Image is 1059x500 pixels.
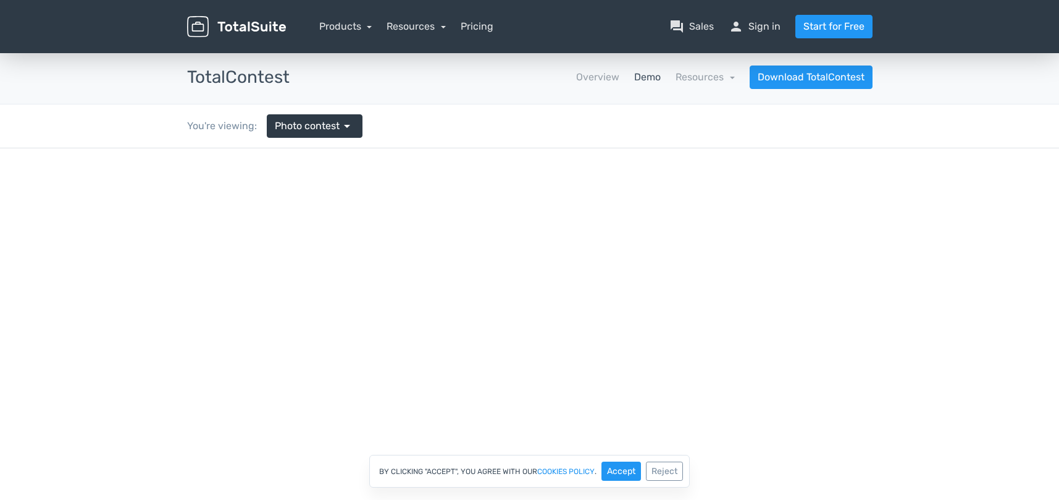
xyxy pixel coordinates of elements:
[750,66,873,89] a: Download TotalContest
[729,19,743,34] span: person
[387,20,446,32] a: Resources
[669,19,714,34] a: question_answerSales
[369,455,690,488] div: By clicking "Accept", you agree with our .
[676,71,735,83] a: Resources
[576,70,619,85] a: Overview
[187,68,290,87] h3: TotalContest
[634,70,661,85] a: Demo
[729,19,781,34] a: personSign in
[537,468,595,475] a: cookies policy
[319,20,372,32] a: Products
[187,119,267,133] div: You're viewing:
[646,462,683,481] button: Reject
[275,119,340,133] span: Photo contest
[267,114,362,138] a: Photo contest arrow_drop_down
[461,19,493,34] a: Pricing
[187,16,286,38] img: TotalSuite for WordPress
[601,462,641,481] button: Accept
[795,15,873,38] a: Start for Free
[340,119,354,133] span: arrow_drop_down
[669,19,684,34] span: question_answer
